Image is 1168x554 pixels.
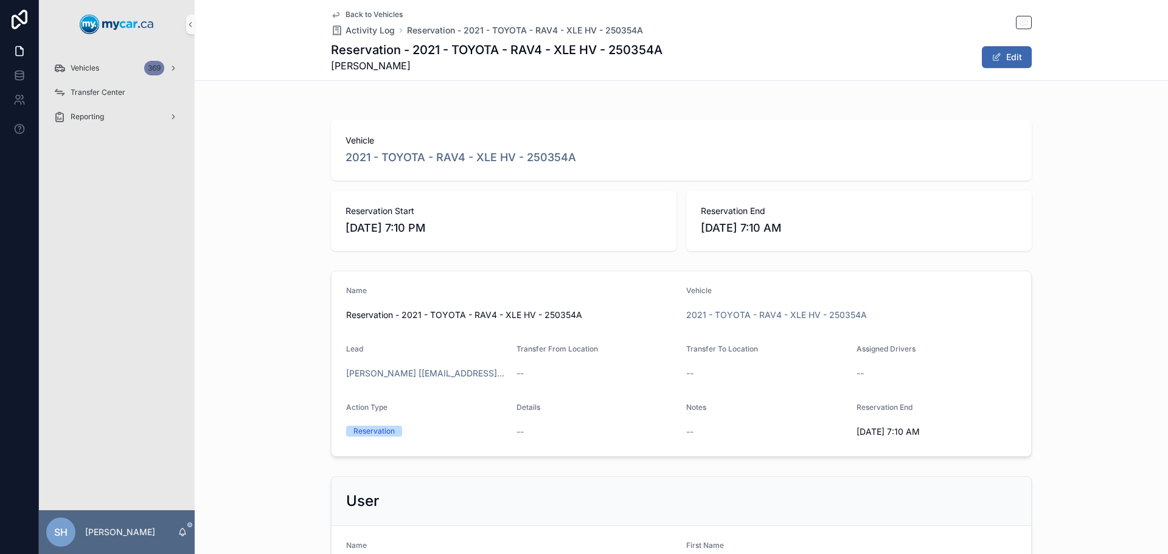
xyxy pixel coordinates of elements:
[346,134,1017,147] span: Vehicle
[46,106,187,128] a: Reporting
[346,491,379,511] h2: User
[346,403,388,412] span: Action Type
[346,541,367,550] span: Name
[701,220,1017,237] span: [DATE] 7:10 AM
[857,344,916,353] span: Assigned Drivers
[331,10,403,19] a: Back to Vehicles
[407,24,643,36] a: Reservation - 2021 - TOYOTA - RAV4 - XLE HV - 250354A
[982,46,1032,68] button: Edit
[331,41,662,58] h1: Reservation - 2021 - TOYOTA - RAV4 - XLE HV - 250354A
[54,525,68,539] span: SH
[144,61,164,75] div: 369
[857,403,912,412] span: Reservation End
[346,24,395,36] span: Activity Log
[516,367,524,379] span: --
[346,309,676,321] span: Reservation - 2021 - TOYOTA - RAV4 - XLE HV - 250354A
[346,149,576,166] a: 2021 - TOYOTA - RAV4 - XLE HV - 250354A
[346,344,363,353] span: Lead
[346,205,662,217] span: Reservation Start
[39,49,195,144] div: scrollable content
[46,57,187,79] a: Vehicles369
[80,15,154,34] img: App logo
[686,426,693,438] span: --
[85,526,155,538] p: [PERSON_NAME]
[71,88,125,97] span: Transfer Center
[71,112,104,122] span: Reporting
[686,541,724,550] span: First Name
[686,367,693,379] span: --
[686,309,867,321] a: 2021 - TOYOTA - RAV4 - XLE HV - 250354A
[71,63,99,73] span: Vehicles
[516,426,524,438] span: --
[346,286,367,295] span: Name
[331,24,395,36] a: Activity Log
[331,58,662,73] span: [PERSON_NAME]
[686,403,706,412] span: Notes
[516,403,540,412] span: Details
[516,344,598,353] span: Transfer From Location
[46,81,187,103] a: Transfer Center
[686,344,758,353] span: Transfer To Location
[346,367,507,379] a: [PERSON_NAME] [[EMAIL_ADDRESS][DOMAIN_NAME]]
[701,205,1017,217] span: Reservation End
[857,367,864,379] span: --
[857,426,1017,438] span: [DATE] 7:10 AM
[686,286,712,295] span: Vehicle
[346,10,403,19] span: Back to Vehicles
[353,426,395,437] div: Reservation
[346,220,662,237] span: [DATE] 7:10 PM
